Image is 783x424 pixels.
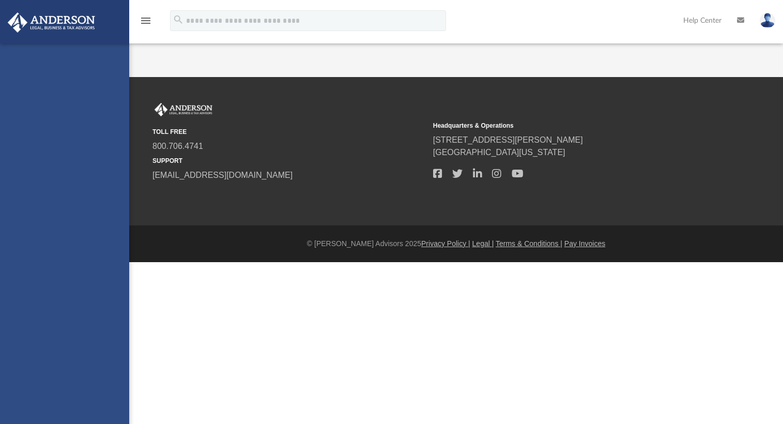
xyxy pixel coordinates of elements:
a: 800.706.4741 [152,142,203,150]
img: User Pic [760,13,775,28]
a: menu [140,20,152,27]
a: Terms & Conditions | [496,239,562,248]
i: search [173,14,184,25]
a: [EMAIL_ADDRESS][DOMAIN_NAME] [152,171,293,179]
a: Legal | [472,239,494,248]
img: Anderson Advisors Platinum Portal [152,103,214,116]
i: menu [140,14,152,27]
a: Privacy Policy | [421,239,470,248]
a: [GEOGRAPHIC_DATA][US_STATE] [433,148,565,157]
small: Headquarters & Operations [433,121,707,130]
small: TOLL FREE [152,127,426,137]
a: Pay Invoices [564,239,605,248]
a: [STREET_ADDRESS][PERSON_NAME] [433,135,583,144]
div: © [PERSON_NAME] Advisors 2025 [129,238,783,249]
img: Anderson Advisors Platinum Portal [5,12,98,33]
small: SUPPORT [152,156,426,165]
